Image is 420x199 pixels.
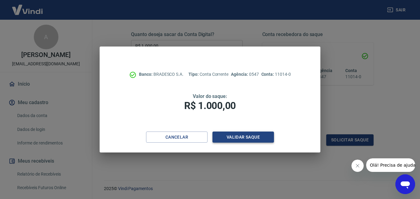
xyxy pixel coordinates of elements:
[261,71,291,78] p: 11014-0
[212,132,274,143] button: Validar saque
[366,158,415,172] iframe: Mensagem da empresa
[4,4,52,9] span: Olá! Precisa de ajuda?
[146,132,208,143] button: Cancelar
[395,174,415,194] iframe: Botão para abrir a janela de mensagens
[193,93,227,99] span: Valor do saque:
[184,100,236,112] span: R$ 1.000,00
[188,72,200,77] span: Tipo:
[139,71,184,78] p: BRADESCO S.A.
[261,72,275,77] span: Conta:
[231,72,249,77] span: Agência:
[351,160,364,172] iframe: Fechar mensagem
[231,71,259,78] p: 0547
[139,72,153,77] span: Banco:
[188,71,228,78] p: Conta Corrente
